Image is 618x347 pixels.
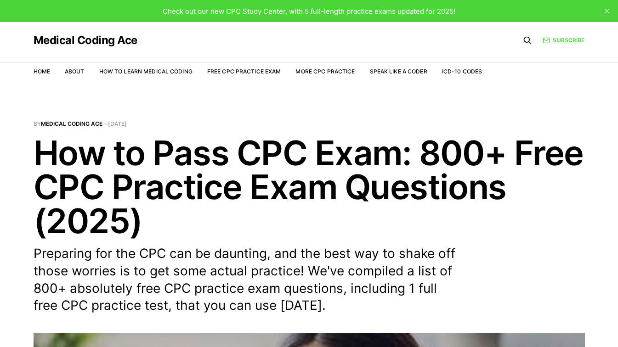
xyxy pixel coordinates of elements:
[34,35,137,46] a: Medical Coding Ace
[34,121,585,127] span: By —
[543,36,584,45] a: Subscribe
[468,302,618,347] iframe: portal-trigger
[295,68,355,75] a: More CPC Practice
[99,68,193,75] a: How to Learn Medical Coding
[41,120,102,127] a: Medical Coding Ace
[108,120,127,127] time: [DATE]
[163,7,455,16] span: Check out our new CPC Study Center, with 5 full-length practice exams updated for 2025!
[65,68,85,75] a: About
[600,4,614,18] button: close
[207,68,281,75] a: Free CPC Practice Exam
[34,245,456,314] p: Preparing for the CPC can be daunting, and the best way to shake off those worries is to get some...
[34,68,50,75] a: Home
[442,68,482,75] a: ICD-10 Codes
[34,136,585,238] h1: How to Pass CPC Exam: 800+ Free CPC Practice Exam Questions (2025)
[370,68,427,75] a: Speak Like a Coder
